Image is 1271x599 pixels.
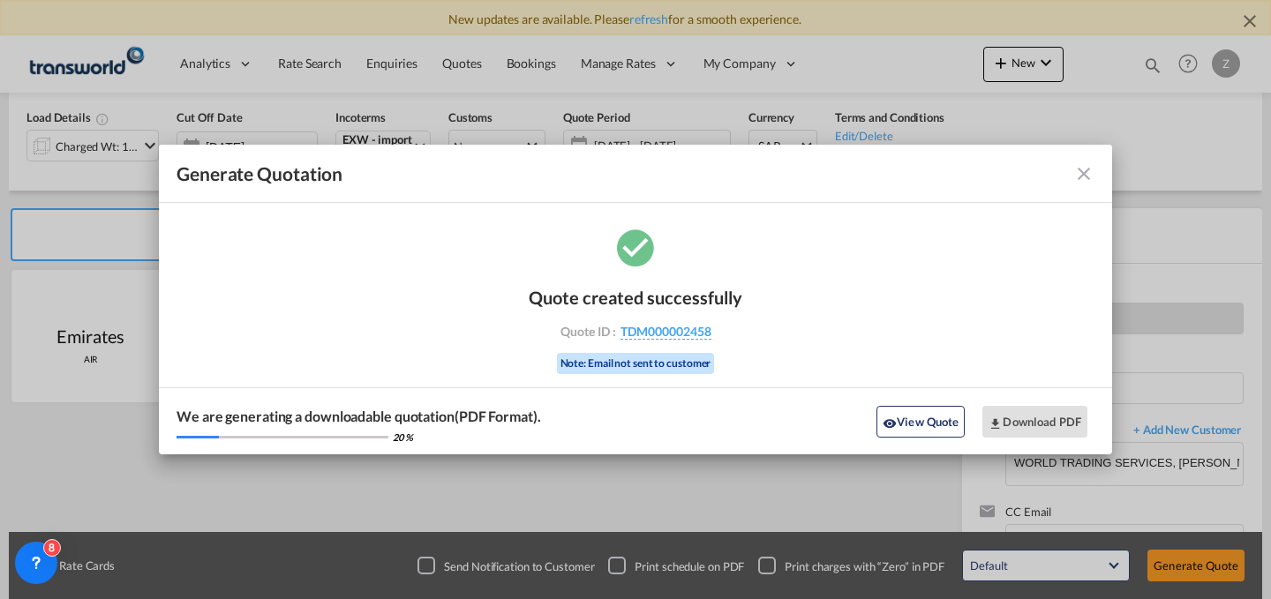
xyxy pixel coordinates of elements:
button: Download PDF [982,406,1087,438]
div: Quote created successfully [529,287,742,308]
md-icon: icon-checkbox-marked-circle [613,225,658,269]
md-icon: icon-download [989,416,1003,431]
span: TDM000002458 [620,324,711,340]
md-icon: icon-eye [883,416,897,431]
md-icon: icon-close fg-AAA8AD cursor m-0 [1073,163,1094,184]
button: icon-eyeView Quote [876,406,965,438]
span: Generate Quotation [177,162,342,185]
md-dialog: Generate Quotation Quote ... [159,145,1112,455]
div: Quote ID : [533,324,738,340]
div: Note: Email not sent to customer [557,353,715,375]
div: 20 % [393,431,413,444]
div: We are generating a downloadable quotation(PDF Format). [177,407,541,426]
